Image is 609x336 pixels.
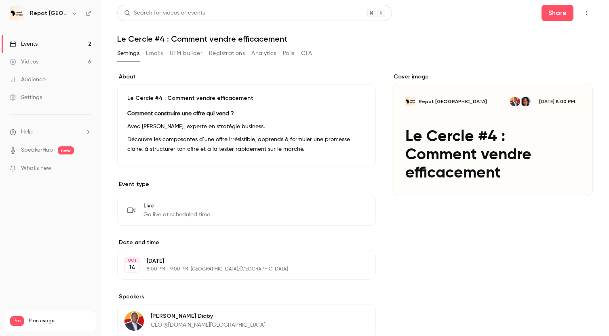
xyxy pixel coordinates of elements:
[147,257,333,265] p: [DATE]
[147,266,333,273] p: 8:00 PM - 9:00 PM, [GEOGRAPHIC_DATA]/[GEOGRAPHIC_DATA]
[10,316,24,326] span: Pro
[283,47,295,60] button: Polls
[82,165,91,172] iframe: Noticeable Trigger
[21,146,53,154] a: SpeakerHub
[170,47,202,60] button: UTM builder
[392,73,593,196] section: Cover image
[21,128,33,136] span: Help
[117,47,139,60] button: Settings
[251,47,276,60] button: Analytics
[143,202,210,210] span: Live
[542,5,573,21] button: Share
[10,58,38,66] div: Videos
[10,7,23,20] img: Repat Africa
[124,311,144,331] img: Kara Diaby
[124,9,205,17] div: Search for videos or events
[29,318,91,324] span: Plan usage
[10,128,91,136] li: help-dropdown-opener
[10,40,38,48] div: Events
[127,135,366,154] p: Découvre les composantes d’une offre irrésistible, apprends à formuler une promesse claire, à str...
[117,180,376,188] p: Event type
[125,258,139,263] div: OCT
[117,73,376,81] label: About
[129,264,135,272] p: 14
[117,34,593,44] h1: Le Cercle #4 : Comment vendre efficacement
[151,321,266,329] p: CEO @[DOMAIN_NAME][GEOGRAPHIC_DATA]
[58,146,74,154] span: new
[117,293,376,301] label: Speakers
[143,211,210,219] span: Go live at scheduled time
[10,76,46,84] div: Audience
[146,47,163,60] button: Emails
[117,239,376,247] label: Date and time
[209,47,245,60] button: Registrations
[10,93,42,101] div: Settings
[301,47,312,60] button: CTA
[30,9,68,17] h6: Repat [GEOGRAPHIC_DATA]
[21,164,51,173] span: What's new
[151,312,266,320] p: [PERSON_NAME] Diaby
[127,122,366,131] p: Avec [PERSON_NAME], experte en stratégie business.
[127,111,234,116] strong: Comment construire une offre qui vend ?
[392,73,593,81] label: Cover image
[127,94,366,102] p: Le Cercle #4 : Comment vendre efficacement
